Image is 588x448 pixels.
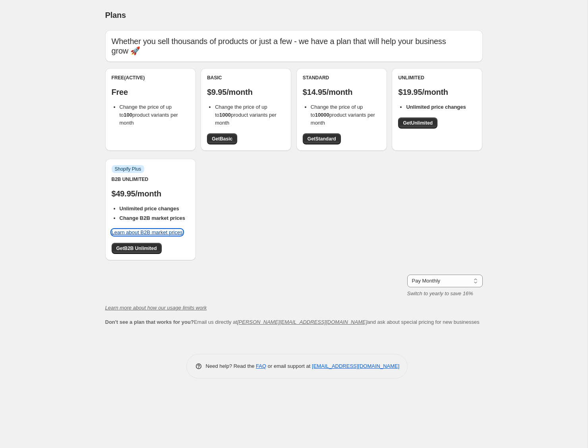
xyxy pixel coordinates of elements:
[207,75,285,81] div: Basic
[115,166,141,172] span: Shopify Plus
[207,87,285,97] p: $9.95/month
[124,112,132,118] b: 100
[116,245,157,252] span: Get B2B Unlimited
[112,189,190,198] p: $49.95/month
[112,229,183,235] a: Learn about B2B market prices
[105,319,194,325] b: Don't see a plan that works for you?
[112,37,476,56] p: Whether you sell thousands of products or just a few - we have a plan that will help your busines...
[212,136,232,142] span: Get Basic
[315,112,329,118] b: 10000
[120,215,185,221] b: Change B2B market prices
[303,75,381,81] div: Standard
[403,120,433,126] span: Get Unlimited
[112,75,190,81] div: Free (Active)
[112,87,190,97] p: Free
[312,363,399,369] a: [EMAIL_ADDRESS][DOMAIN_NAME]
[206,363,256,369] span: Need help? Read the
[303,133,341,144] a: GetStandard
[105,305,207,311] a: Learn more about how our usage limits work
[407,290,473,296] i: Switch to yearly to save 16%
[311,104,375,126] span: Change the price of up to product variants per month
[256,363,266,369] a: FAQ
[308,136,336,142] span: Get Standard
[237,319,367,325] a: [PERSON_NAME][EMAIL_ADDRESS][DOMAIN_NAME]
[406,104,466,110] b: Unlimited price changes
[120,206,179,212] b: Unlimited price changes
[219,112,231,118] b: 1000
[112,176,190,183] div: B2B Unlimited
[105,11,126,19] span: Plans
[303,87,381,97] p: $14.95/month
[215,104,277,126] span: Change the price of up to product variants per month
[112,243,162,254] a: GetB2B Unlimited
[105,319,480,325] span: Email us directly at and ask about special pricing for new businesses
[207,133,237,144] a: GetBasic
[120,104,178,126] span: Change the price of up to product variants per month
[398,117,437,129] a: GetUnlimited
[266,363,312,369] span: or email support at
[398,87,476,97] p: $19.95/month
[398,75,476,81] div: Unlimited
